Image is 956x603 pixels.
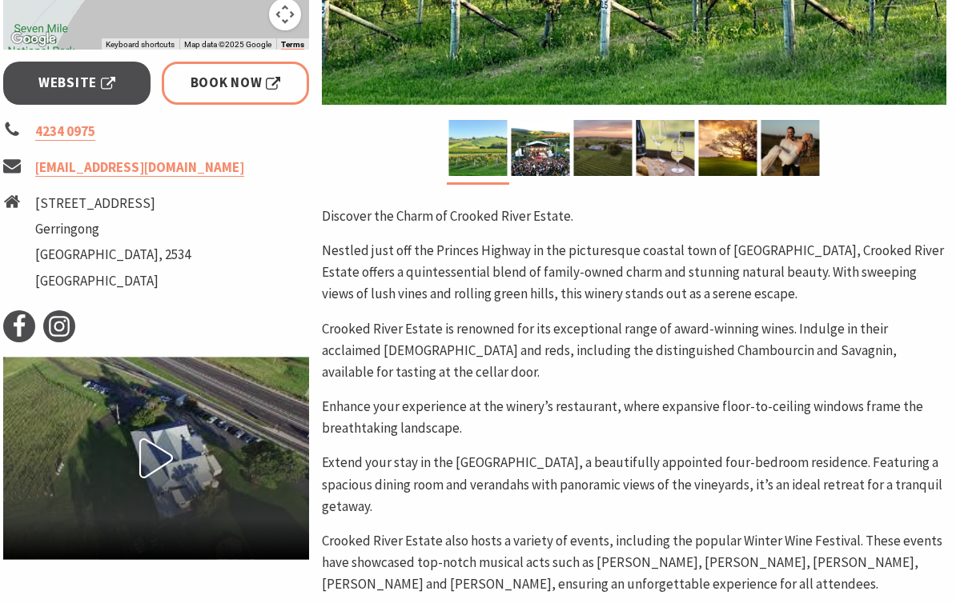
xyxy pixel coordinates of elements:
[448,120,507,176] img: Vineyard View
[35,122,95,141] a: 4234 0975
[35,193,191,214] li: [STREET_ADDRESS]
[7,29,60,50] a: Click to see this area on Google Maps
[573,120,632,176] img: Aerial view of Crooked River Wines, Gerringong
[636,120,694,176] img: Wines ready for tasting at the Crooked River Wines winery in Gerringong
[322,396,946,439] p: Enhance your experience at the winery’s restaurant, where expansive floor-to-ceiling windows fram...
[322,206,946,227] p: Discover the Charm of Crooked River Estate.
[35,270,191,292] li: [GEOGRAPHIC_DATA]
[35,158,244,177] a: [EMAIL_ADDRESS][DOMAIN_NAME]
[322,530,946,596] p: Crooked River Estate also hosts a variety of events, including the popular Winter Wine Festival. ...
[191,72,281,94] span: Book Now
[322,318,946,384] p: Crooked River Estate is renowned for its exceptional range of award-winning wines. Indulge in the...
[511,120,569,176] img: The Rubens
[698,120,757,176] img: Crooked River Estate
[322,452,946,517] p: Extend your stay in the [GEOGRAPHIC_DATA], a beautifully appointed four-bedroom residence. Featur...
[322,240,946,305] p: Nestled just off the Princes Highway in the picturesque coastal town of [GEOGRAPHIC_DATA], Crooke...
[281,40,304,50] a: Terms (opens in new tab)
[35,218,191,240] li: Gerringong
[106,39,175,50] button: Keyboard shortcuts
[38,72,115,94] span: Website
[3,62,151,104] a: Website
[184,40,271,49] span: Map data ©2025 Google
[7,29,60,50] img: Google
[761,120,819,176] img: Crooked River Weddings
[162,62,309,104] a: Book Now
[35,244,191,266] li: [GEOGRAPHIC_DATA], 2534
